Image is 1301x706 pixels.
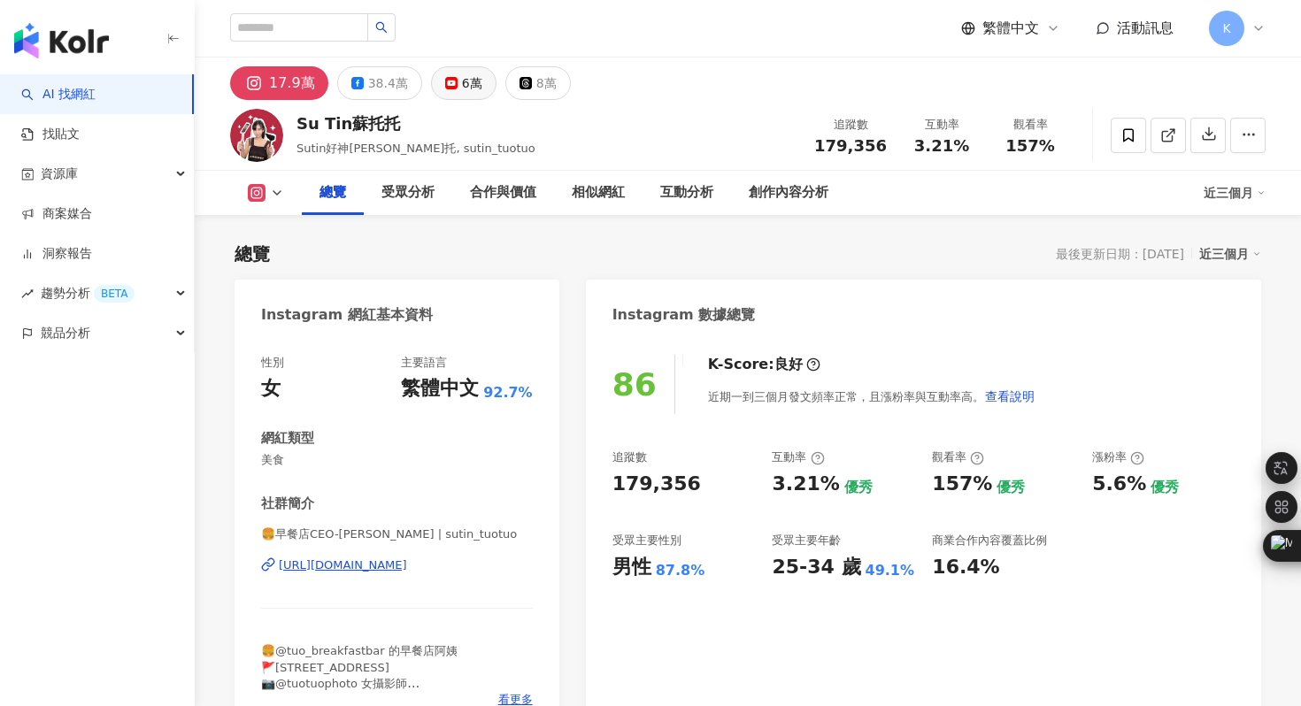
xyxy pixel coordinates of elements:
[94,285,135,303] div: BETA
[814,136,887,155] span: 179,356
[612,366,657,403] div: 86
[21,86,96,104] a: searchAI 找網紅
[708,355,820,374] div: K-Score :
[774,355,803,374] div: 良好
[21,245,92,263] a: 洞察報告
[772,533,841,549] div: 受眾主要年齡
[1151,478,1179,497] div: 優秀
[261,429,314,448] div: 網紅類型
[261,526,533,542] span: 🍔早餐店CEO-[PERSON_NAME] | sutin_tuotuo
[612,533,681,549] div: 受眾主要性別
[261,495,314,513] div: 社群簡介
[997,116,1064,134] div: 觀看率
[656,561,705,580] div: 87.8%
[368,71,408,96] div: 38.4萬
[1092,449,1144,465] div: 漲粉率
[984,379,1035,414] button: 查看說明
[41,273,135,313] span: 趨勢分析
[844,478,873,497] div: 優秀
[261,355,284,371] div: 性別
[296,112,535,134] div: Su Tin蘇托托
[708,379,1035,414] div: 近期一到三個月發文頻率正常，且漲粉率與互動率高。
[572,182,625,203] div: 相似網紅
[908,116,975,134] div: 互動率
[41,154,78,194] span: 資源庫
[1005,137,1055,155] span: 157%
[866,561,915,580] div: 49.1%
[375,21,388,34] span: search
[612,554,651,581] div: 男性
[985,389,1035,403] span: 查看說明
[612,449,647,465] div: 追蹤數
[21,126,80,143] a: 找貼文
[279,557,407,573] div: [URL][DOMAIN_NAME]
[772,471,839,498] div: 3.21%
[261,375,281,403] div: 女
[401,375,479,403] div: 繁體中文
[749,182,828,203] div: 創作內容分析
[536,71,557,96] div: 8萬
[462,71,482,96] div: 6萬
[1199,242,1261,265] div: 近三個月
[660,182,713,203] div: 互動分析
[21,205,92,223] a: 商案媒合
[814,116,887,134] div: 追蹤數
[401,355,447,371] div: 主要語言
[932,533,1047,549] div: 商業合作內容覆蓋比例
[1056,247,1184,261] div: 最後更新日期：[DATE]
[41,313,90,353] span: 競品分析
[1117,19,1174,36] span: 活動訊息
[269,71,315,96] div: 17.9萬
[230,109,283,162] img: KOL Avatar
[612,305,756,325] div: Instagram 數據總覽
[261,557,533,573] a: [URL][DOMAIN_NAME]
[14,23,109,58] img: logo
[381,182,435,203] div: 受眾分析
[431,66,497,100] button: 6萬
[932,471,992,498] div: 157%
[772,449,824,465] div: 互動率
[505,66,571,100] button: 8萬
[1092,471,1146,498] div: 5.6%
[261,305,433,325] div: Instagram 網紅基本資料
[612,471,701,498] div: 179,356
[772,554,860,581] div: 25-34 歲
[1204,179,1266,207] div: 近三個月
[932,554,999,581] div: 16.4%
[235,242,270,266] div: 總覽
[261,452,533,468] span: 美食
[21,288,34,300] span: rise
[319,182,346,203] div: 總覽
[470,182,536,203] div: 合作與價值
[932,449,984,465] div: 觀看率
[982,19,1039,38] span: 繁體中文
[337,66,422,100] button: 38.4萬
[230,66,328,100] button: 17.9萬
[296,142,535,155] span: Sutin好神[PERSON_NAME]托, sutin_tuotuo
[483,383,533,403] span: 92.7%
[914,137,969,155] span: 3.21%
[997,478,1025,497] div: 優秀
[1222,19,1230,38] span: K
